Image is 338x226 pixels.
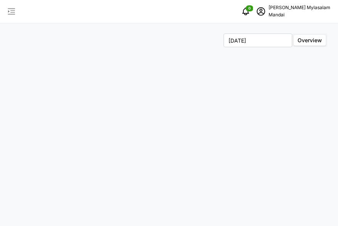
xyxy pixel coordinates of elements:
p: [PERSON_NAME] Mylasalam [269,4,330,11]
p: Mandai [269,11,330,19]
input: Select Month [224,33,292,47]
button: schedule [253,4,269,19]
button: notifications [238,4,253,19]
span: Overview [298,37,322,43]
span: 0 [248,6,251,11]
